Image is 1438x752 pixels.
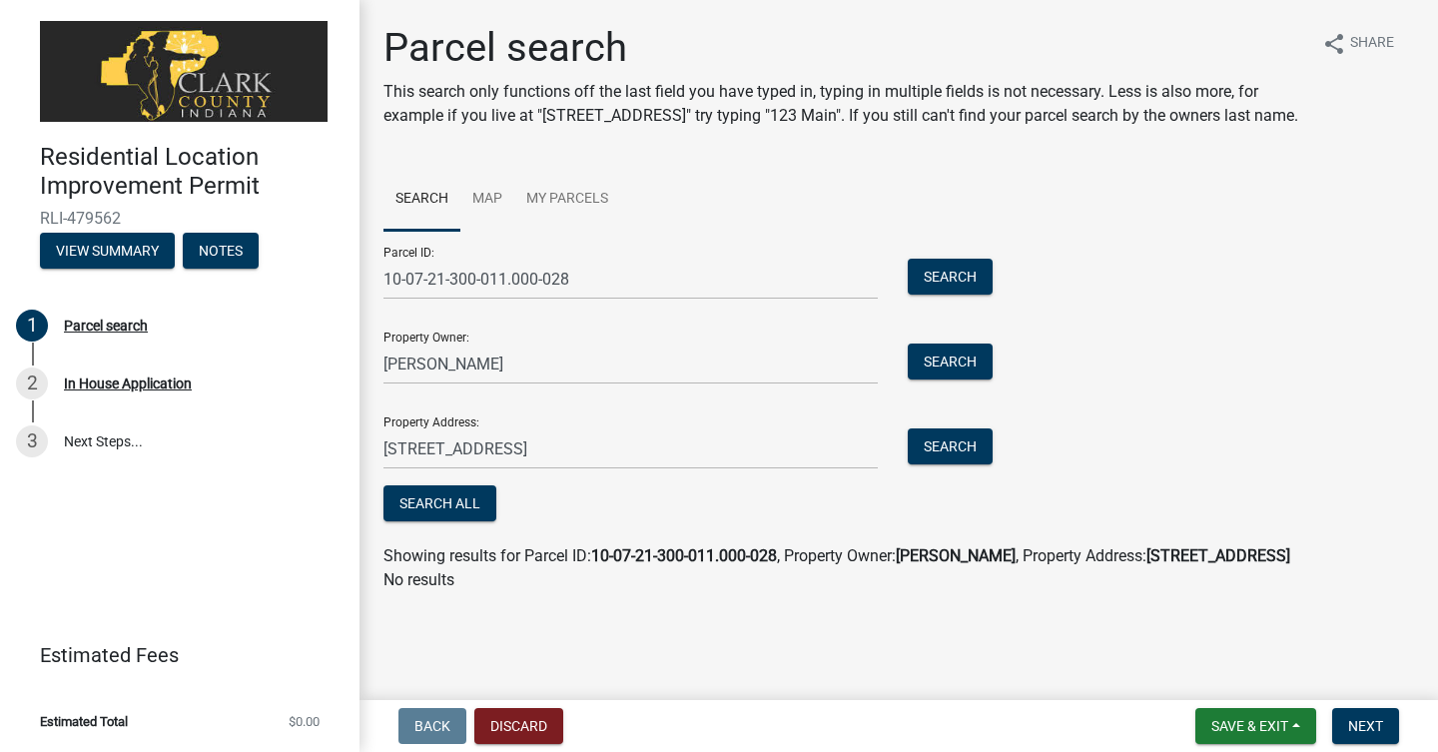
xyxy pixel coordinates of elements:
img: Clark County, Indiana [40,21,328,122]
button: shareShare [1306,24,1410,63]
button: Search [908,428,993,464]
div: 2 [16,368,48,399]
button: Notes [183,233,259,269]
div: 3 [16,425,48,457]
h1: Parcel search [383,24,1306,72]
a: My Parcels [514,168,620,232]
a: Search [383,168,460,232]
wm-modal-confirm: Summary [40,244,175,260]
div: In House Application [64,376,192,390]
button: View Summary [40,233,175,269]
button: Discard [474,708,563,744]
span: Back [414,718,450,734]
button: Search All [383,485,496,521]
p: This search only functions off the last field you have typed in, typing in multiple fields is not... [383,80,1306,128]
button: Next [1332,708,1399,744]
button: Save & Exit [1195,708,1316,744]
h4: Residential Location Improvement Permit [40,143,344,201]
strong: 10-07-21-300-011.000-028 [591,546,777,565]
div: Showing results for Parcel ID: , Property Owner: , Property Address: [383,544,1414,568]
wm-modal-confirm: Notes [183,244,259,260]
div: Parcel search [64,319,148,333]
button: Search [908,259,993,295]
strong: [STREET_ADDRESS] [1146,546,1290,565]
span: RLI-479562 [40,209,320,228]
span: Share [1350,32,1394,56]
button: Search [908,344,993,379]
span: $0.00 [289,715,320,728]
a: Map [460,168,514,232]
a: Estimated Fees [16,635,328,675]
span: Save & Exit [1211,718,1288,734]
div: 1 [16,310,48,342]
strong: [PERSON_NAME] [896,546,1016,565]
button: Back [398,708,466,744]
span: Next [1348,718,1383,734]
i: share [1322,32,1346,56]
span: Estimated Total [40,715,128,728]
p: No results [383,568,1414,592]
